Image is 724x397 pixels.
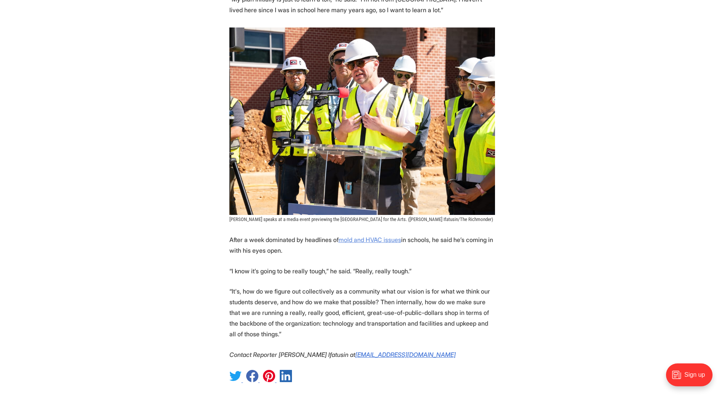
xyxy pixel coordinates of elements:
[229,216,493,222] span: [PERSON_NAME] speaks at a media event previewing the [GEOGRAPHIC_DATA] for the Arts. ([PERSON_NAM...
[339,236,401,244] a: mold and HVAC issues
[229,234,495,256] p: After a week dominated by headlines of in schools, he said he’s coming in with his eyes open.
[355,351,456,358] a: [EMAIL_ADDRESS][DOMAIN_NAME]
[229,351,355,358] em: Contact Reporter [PERSON_NAME] Ifatusin at
[229,266,495,276] p: “I know it’s going to be really tough,” he said. “Really, really tough.”
[229,286,495,339] p: “It's, how do we figure out collectively as a community what our vision is for what we think our ...
[660,360,724,397] iframe: portal-trigger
